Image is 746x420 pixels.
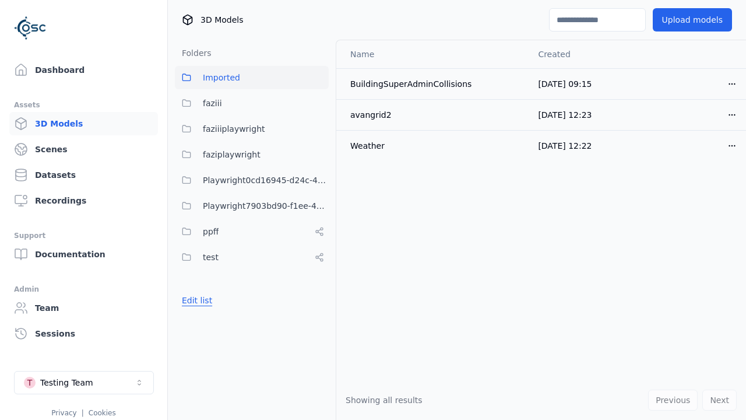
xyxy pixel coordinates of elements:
span: ppff [203,225,219,239]
span: [DATE] 12:23 [538,110,592,120]
button: faziii [175,92,329,115]
a: Datasets [9,163,158,187]
button: Upload models [653,8,732,32]
a: Team [9,296,158,320]
div: Admin [14,282,153,296]
a: Cookies [89,409,116,417]
span: Showing all results [346,395,423,405]
div: avangrid2 [350,109,519,121]
a: Privacy [51,409,76,417]
a: Sessions [9,322,158,345]
button: test [175,246,329,269]
h3: Folders [175,47,212,59]
button: ppff [175,220,329,243]
span: 3D Models [200,14,243,26]
a: Scenes [9,138,158,161]
span: faziiiplaywright [203,122,265,136]
span: Imported [203,71,240,85]
div: Weather [350,140,519,152]
a: Documentation [9,243,158,266]
div: BuildingSuperAdminCollisions [350,78,519,90]
a: Recordings [9,189,158,212]
span: [DATE] 09:15 [538,79,592,89]
button: Imported [175,66,329,89]
span: Playwright7903bd90-f1ee-40e5-8689-7a943bbd43ef [203,199,329,213]
button: Playwright0cd16945-d24c-45f9-a8ba-c74193e3fd84 [175,169,329,192]
th: Created [529,40,638,68]
th: Name [336,40,529,68]
img: Logo [14,12,47,44]
button: faziplaywright [175,143,329,166]
span: Playwright0cd16945-d24c-45f9-a8ba-c74193e3fd84 [203,173,329,187]
div: Assets [14,98,153,112]
span: | [82,409,84,417]
span: test [203,250,219,264]
div: T [24,377,36,388]
a: 3D Models [9,112,158,135]
a: Dashboard [9,58,158,82]
span: faziii [203,96,222,110]
span: [DATE] 12:22 [538,141,592,150]
span: faziplaywright [203,148,261,162]
button: Select a workspace [14,371,154,394]
div: Support [14,229,153,243]
button: Edit list [175,290,219,311]
button: Playwright7903bd90-f1ee-40e5-8689-7a943bbd43ef [175,194,329,218]
div: Testing Team [40,377,93,388]
button: faziiiplaywright [175,117,329,141]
